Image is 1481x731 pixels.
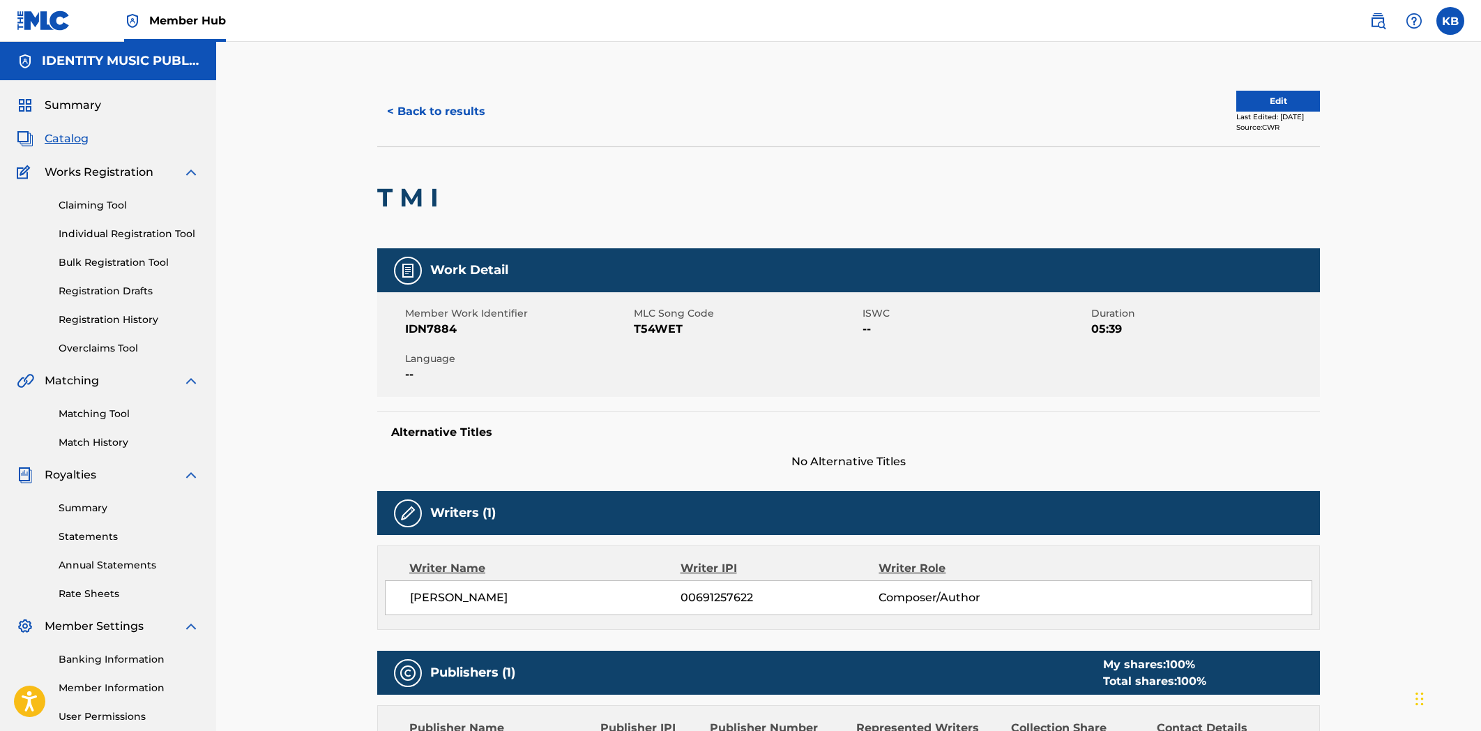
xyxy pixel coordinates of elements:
[634,306,859,321] span: MLC Song Code
[59,587,199,601] a: Rate Sheets
[1177,675,1206,688] span: 100 %
[59,501,199,515] a: Summary
[59,227,199,241] a: Individual Registration Tool
[42,53,199,69] h5: IDENTITY MUSIC PUBLISHING
[409,560,681,577] div: Writer Name
[405,306,630,321] span: Member Work Identifier
[430,505,496,521] h5: Writers (1)
[17,53,33,70] img: Accounts
[59,681,199,695] a: Member Information
[681,589,879,606] span: 00691257622
[405,366,630,383] span: --
[391,425,1306,439] h5: Alternative Titles
[377,94,495,129] button: < Back to results
[59,709,199,724] a: User Permissions
[377,453,1320,470] span: No Alternative Titles
[45,618,144,635] span: Member Settings
[59,255,199,270] a: Bulk Registration Tool
[183,618,199,635] img: expand
[1442,495,1481,607] iframe: Resource Center
[1236,122,1320,133] div: Source: CWR
[1400,7,1428,35] div: Help
[1411,664,1481,731] iframe: Chat Widget
[879,560,1059,577] div: Writer Role
[430,665,515,681] h5: Publishers (1)
[1103,673,1206,690] div: Total shares:
[183,372,199,389] img: expand
[45,467,96,483] span: Royalties
[1091,306,1316,321] span: Duration
[59,312,199,327] a: Registration History
[377,182,446,213] h2: T M I
[863,321,1088,338] span: --
[17,164,35,181] img: Works Registration
[1369,13,1386,29] img: search
[17,372,34,389] img: Matching
[183,467,199,483] img: expand
[149,13,226,29] span: Member Hub
[59,341,199,356] a: Overclaims Tool
[59,407,199,421] a: Matching Tool
[405,321,630,338] span: IDN7884
[59,284,199,299] a: Registration Drafts
[17,130,33,147] img: Catalog
[1436,7,1464,35] div: User Menu
[1166,658,1195,671] span: 100 %
[405,352,630,366] span: Language
[1364,7,1392,35] a: Public Search
[45,372,99,389] span: Matching
[59,558,199,573] a: Annual Statements
[59,529,199,544] a: Statements
[879,589,1059,606] span: Composer/Author
[1091,321,1316,338] span: 05:39
[183,164,199,181] img: expand
[400,505,416,522] img: Writers
[634,321,859,338] span: T54WET
[430,262,508,278] h5: Work Detail
[1415,678,1424,720] div: Drag
[1406,13,1422,29] img: help
[45,164,153,181] span: Works Registration
[17,618,33,635] img: Member Settings
[17,97,33,114] img: Summary
[59,652,199,667] a: Banking Information
[59,198,199,213] a: Claiming Tool
[124,13,141,29] img: Top Rightsholder
[1236,91,1320,112] button: Edit
[1103,656,1206,673] div: My shares:
[45,97,101,114] span: Summary
[863,306,1088,321] span: ISWC
[410,589,681,606] span: [PERSON_NAME]
[59,435,199,450] a: Match History
[1236,112,1320,122] div: Last Edited: [DATE]
[17,130,89,147] a: CatalogCatalog
[681,560,879,577] div: Writer IPI
[17,10,70,31] img: MLC Logo
[45,130,89,147] span: Catalog
[17,467,33,483] img: Royalties
[17,97,101,114] a: SummarySummary
[400,665,416,681] img: Publishers
[400,262,416,279] img: Work Detail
